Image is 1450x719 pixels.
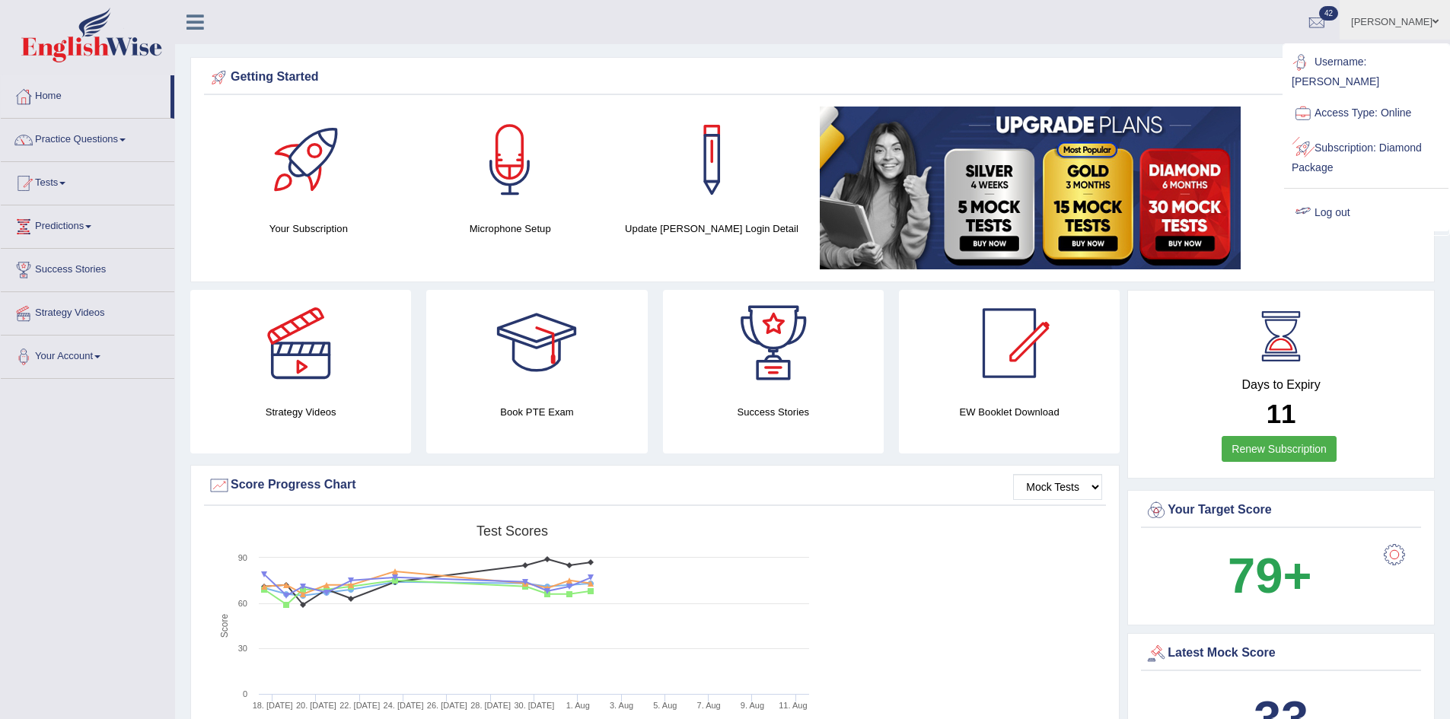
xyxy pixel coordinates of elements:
[296,701,336,710] tspan: 20. [DATE]
[470,701,511,710] tspan: 28. [DATE]
[208,474,1102,497] div: Score Progress Chart
[1319,6,1338,21] span: 42
[1,336,174,374] a: Your Account
[1,249,174,287] a: Success Stories
[1284,131,1448,182] a: Subscription: Diamond Package
[1228,548,1311,603] b: 79+
[215,221,402,237] h4: Your Subscription
[899,404,1120,420] h4: EW Booklet Download
[697,701,721,710] tspan: 7. Aug
[426,404,647,420] h4: Book PTE Exam
[779,701,807,710] tspan: 11. Aug
[384,701,424,710] tspan: 24. [DATE]
[339,701,380,710] tspan: 22. [DATE]
[238,599,247,608] text: 60
[1,119,174,157] a: Practice Questions
[208,66,1417,89] div: Getting Started
[417,221,604,237] h4: Microphone Setup
[1222,436,1337,462] a: Renew Subscription
[1145,642,1417,665] div: Latest Mock Score
[1,292,174,330] a: Strategy Videos
[653,701,677,710] tspan: 5. Aug
[619,221,805,237] h4: Update [PERSON_NAME] Login Detail
[427,701,467,710] tspan: 26. [DATE]
[238,553,247,562] text: 90
[566,701,590,710] tspan: 1. Aug
[1,162,174,200] a: Tests
[663,404,884,420] h4: Success Stories
[476,523,548,539] tspan: Test scores
[610,701,633,710] tspan: 3. Aug
[238,644,247,653] text: 30
[1284,196,1448,231] a: Log out
[1284,45,1448,96] a: Username: [PERSON_NAME]
[243,689,247,698] text: 0
[820,107,1241,269] img: small5.jpg
[190,404,411,420] h4: Strategy Videos
[514,701,554,710] tspan: 30. [DATE]
[1145,378,1417,392] h4: Days to Expiry
[253,701,293,710] tspan: 18. [DATE]
[1267,399,1296,428] b: 11
[219,614,230,638] tspan: Score
[1284,96,1448,131] a: Access Type: Online
[1,205,174,243] a: Predictions
[1145,499,1417,522] div: Your Target Score
[1,75,170,113] a: Home
[741,701,764,710] tspan: 9. Aug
